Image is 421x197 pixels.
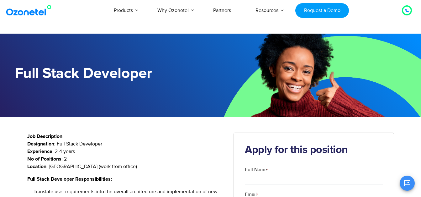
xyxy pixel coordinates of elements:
strong: Location [27,164,46,169]
button: Open chat [400,176,415,191]
h2: Apply for this position [245,144,383,156]
h1: Full Stack Developer [15,65,211,82]
strong: No of Positions [27,156,61,161]
strong: Job Description [27,134,62,139]
strong: Full Stack Developer Responsibilities: [27,177,112,182]
strong: Experience [27,149,52,154]
a: Request a Demo [295,3,349,18]
label: Full Name [245,166,383,173]
p: : Full Stack Developer : 2-4 years : 2 : [GEOGRAPHIC_DATA] (work from office) [27,140,224,170]
strong: Designation [27,141,54,146]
